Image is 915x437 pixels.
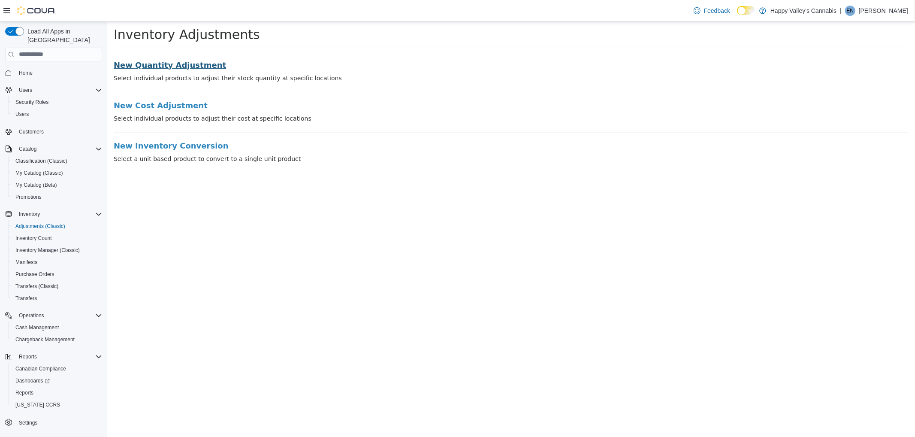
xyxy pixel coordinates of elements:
[12,192,45,202] a: Promotions
[15,271,54,278] span: Purchase Orders
[859,6,908,16] p: [PERSON_NAME]
[12,376,102,386] span: Dashboards
[15,67,102,78] span: Home
[12,109,32,119] a: Users
[6,120,801,128] a: New Inventory Conversion
[6,79,801,88] a: New Cost Adjustment
[12,388,102,398] span: Reports
[12,293,102,303] span: Transfers
[15,352,40,362] button: Reports
[12,233,102,243] span: Inventory Count
[9,256,106,268] button: Manifests
[9,96,106,108] button: Security Roles
[12,269,58,279] a: Purchase Orders
[737,6,755,15] input: Dark Mode
[12,388,37,398] a: Reports
[9,179,106,191] button: My Catalog (Beta)
[6,52,801,61] p: Select individual products to adjust their stock quantity at specific locations
[2,416,106,428] button: Settings
[704,6,730,15] span: Feedback
[19,211,40,218] span: Inventory
[2,125,106,138] button: Customers
[12,322,62,333] a: Cash Management
[12,400,102,410] span: Washington CCRS
[19,70,33,76] span: Home
[9,387,106,399] button: Reports
[17,6,56,15] img: Cova
[15,144,40,154] button: Catalog
[15,209,43,219] button: Inventory
[12,257,102,267] span: Manifests
[15,310,48,321] button: Operations
[19,87,32,94] span: Users
[12,221,69,231] a: Adjustments (Classic)
[9,280,106,292] button: Transfers (Classic)
[12,293,40,303] a: Transfers
[770,6,836,16] p: Happy Valley's Cannabis
[2,208,106,220] button: Inventory
[15,235,52,242] span: Inventory Count
[15,85,102,95] span: Users
[9,399,106,411] button: [US_STATE] CCRS
[6,92,801,101] p: Select individual products to adjust their cost at specific locations
[9,155,106,167] button: Classification (Classic)
[6,39,801,48] a: New Quantity Adjustment
[15,377,50,384] span: Dashboards
[15,365,66,372] span: Canadian Compliance
[19,419,37,426] span: Settings
[15,126,102,137] span: Customers
[15,283,58,290] span: Transfers (Classic)
[12,192,102,202] span: Promotions
[19,312,44,319] span: Operations
[15,158,67,164] span: Classification (Classic)
[9,322,106,334] button: Cash Management
[15,170,63,176] span: My Catalog (Classic)
[6,5,153,20] span: Inventory Adjustments
[12,376,53,386] a: Dashboards
[12,334,102,345] span: Chargeback Management
[12,364,69,374] a: Canadian Compliance
[12,281,62,291] a: Transfers (Classic)
[15,247,80,254] span: Inventory Manager (Classic)
[15,295,37,302] span: Transfers
[9,268,106,280] button: Purchase Orders
[9,292,106,304] button: Transfers
[15,99,48,106] span: Security Roles
[9,375,106,387] a: Dashboards
[9,334,106,346] button: Chargeback Management
[12,334,78,345] a: Chargeback Management
[15,85,36,95] button: Users
[15,182,57,188] span: My Catalog (Beta)
[12,364,102,374] span: Canadian Compliance
[9,232,106,244] button: Inventory Count
[2,84,106,96] button: Users
[15,336,75,343] span: Chargeback Management
[15,68,36,78] a: Home
[12,269,102,279] span: Purchase Orders
[12,156,71,166] a: Classification (Classic)
[15,144,102,154] span: Catalog
[15,111,29,118] span: Users
[12,322,102,333] span: Cash Management
[12,109,102,119] span: Users
[6,133,801,142] p: Select a unit based product to convert to a single unit product
[2,67,106,79] button: Home
[15,310,102,321] span: Operations
[845,6,855,16] div: Ezra Nickel
[15,389,33,396] span: Reports
[9,191,106,203] button: Promotions
[15,324,59,331] span: Cash Management
[9,167,106,179] button: My Catalog (Classic)
[15,352,102,362] span: Reports
[847,6,854,16] span: EN
[12,180,60,190] a: My Catalog (Beta)
[24,27,102,44] span: Load All Apps in [GEOGRAPHIC_DATA]
[12,233,55,243] a: Inventory Count
[12,400,63,410] a: [US_STATE] CCRS
[2,351,106,363] button: Reports
[12,245,83,255] a: Inventory Manager (Classic)
[15,418,41,428] a: Settings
